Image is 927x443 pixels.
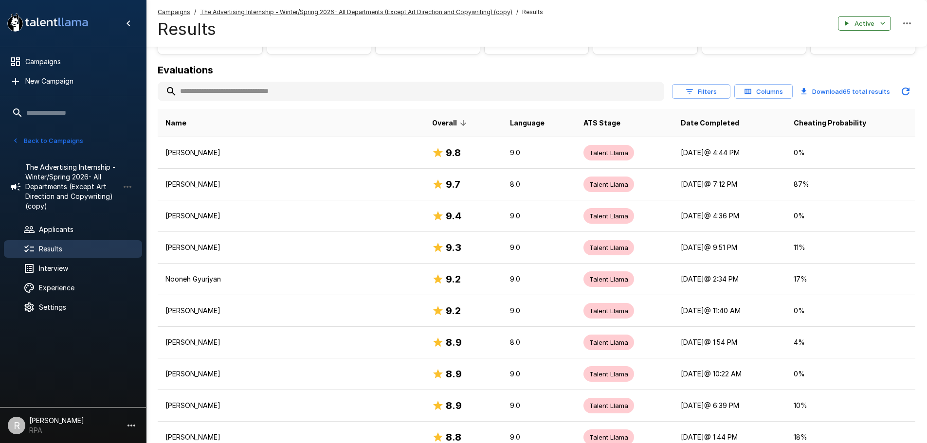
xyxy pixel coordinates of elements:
[446,303,461,319] h6: 9.2
[794,148,908,158] p: 0 %
[797,82,894,101] button: Download65 total results
[794,274,908,284] p: 17 %
[510,211,568,221] p: 9.0
[794,179,908,189] p: 87 %
[446,366,462,382] h6: 8.9
[165,117,186,129] span: Name
[794,117,866,129] span: Cheating Probability
[896,82,915,101] button: Updated Today - 3:33 PM
[165,274,417,284] p: Nooneh Gyurjyan
[165,401,417,410] p: [PERSON_NAME]
[510,369,568,379] p: 9.0
[673,390,786,422] td: [DATE] @ 6:39 PM
[794,432,908,442] p: 18 %
[838,16,891,31] button: Active
[446,398,462,413] h6: 8.9
[158,19,543,39] h4: Results
[446,335,462,350] h6: 8.9
[158,8,190,16] u: Campaigns
[165,243,417,252] p: [PERSON_NAME]
[510,148,568,158] p: 9.0
[583,212,634,221] span: Talent Llama
[583,401,634,410] span: Talent Llama
[583,306,634,316] span: Talent Llama
[165,432,417,442] p: [PERSON_NAME]
[673,232,786,264] td: [DATE] @ 9:51 PM
[446,240,461,255] h6: 9.3
[200,8,512,16] u: The Advertising Internship - Winter/Spring 2026- All Departments (Except Art Direction and Copywr...
[510,243,568,252] p: 9.0
[673,358,786,390] td: [DATE] @ 10:22 AM
[510,401,568,410] p: 9.0
[165,337,417,347] p: [PERSON_NAME]
[158,64,213,76] b: Evaluations
[673,137,786,169] td: [DATE] @ 4:44 PM
[794,306,908,316] p: 0 %
[583,433,634,442] span: Talent Llama
[794,337,908,347] p: 4 %
[583,180,634,189] span: Talent Llama
[673,169,786,200] td: [DATE] @ 7:12 PM
[734,84,793,99] button: Columns
[673,327,786,358] td: [DATE] @ 1:54 PM
[510,117,545,129] span: Language
[681,117,739,129] span: Date Completed
[583,370,634,379] span: Talent Llama
[583,275,634,284] span: Talent Llama
[165,306,417,316] p: [PERSON_NAME]
[510,274,568,284] p: 9.0
[510,306,568,316] p: 9.0
[446,271,461,287] h6: 9.2
[510,337,568,347] p: 8.0
[794,369,908,379] p: 0 %
[583,338,634,347] span: Talent Llama
[583,148,634,158] span: Talent Llama
[794,211,908,221] p: 0 %
[672,84,730,99] button: Filters
[165,179,417,189] p: [PERSON_NAME]
[583,117,620,129] span: ATS Stage
[165,148,417,158] p: [PERSON_NAME]
[510,179,568,189] p: 8.0
[673,295,786,327] td: [DATE] @ 11:40 AM
[446,208,462,224] h6: 9.4
[446,177,460,192] h6: 9.7
[794,401,908,410] p: 10 %
[516,7,518,17] span: /
[794,243,908,252] p: 11 %
[165,211,417,221] p: [PERSON_NAME]
[522,7,543,17] span: Results
[165,369,417,379] p: [PERSON_NAME]
[673,200,786,232] td: [DATE] @ 4:36 PM
[510,432,568,442] p: 9.0
[583,243,634,252] span: Talent Llama
[194,7,196,17] span: /
[446,145,461,160] h6: 9.8
[432,117,470,129] span: Overall
[673,264,786,295] td: [DATE] @ 2:34 PM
